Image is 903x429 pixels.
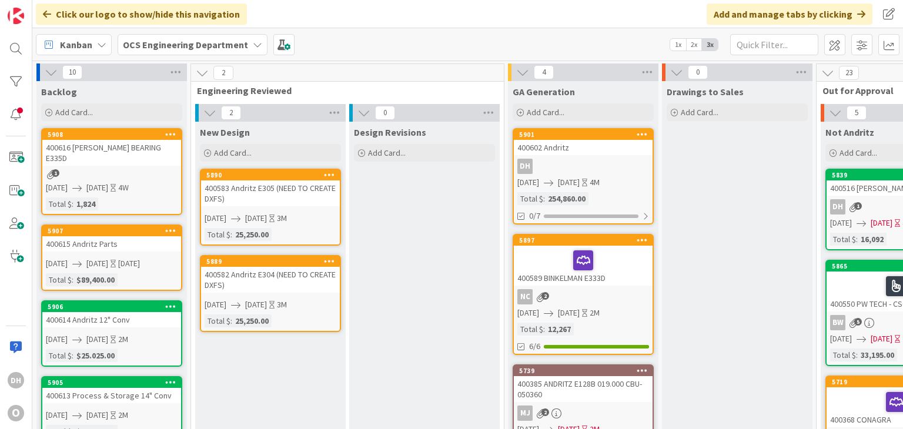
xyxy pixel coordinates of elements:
span: New Design [200,126,250,138]
b: OCS Engineering Department [123,39,248,51]
div: 5901 [514,129,653,140]
div: 5897 [519,236,653,244]
span: [DATE] [245,212,267,224]
span: : [230,228,232,241]
div: 400615 Andritz Parts [42,236,181,252]
span: 2 [541,292,549,300]
div: 33,195.00 [858,348,897,361]
span: : [72,349,73,362]
div: MJ [517,405,533,421]
span: Kanban [60,38,92,52]
span: : [856,348,858,361]
div: 400602 Andritz [514,140,653,155]
div: 2M [118,333,128,346]
span: Add Card... [527,107,564,118]
span: 0 [688,65,708,79]
div: 3M [277,299,287,311]
span: [DATE] [205,299,226,311]
span: [DATE] [86,333,108,346]
span: Add Card... [681,107,718,118]
div: 5908400616 [PERSON_NAME] BEARING E335D [42,129,181,166]
div: Total $ [205,228,230,241]
div: $89,400.00 [73,273,118,286]
div: 5907400615 Andritz Parts [42,226,181,252]
span: 2x [686,39,702,51]
div: 5889 [201,256,340,267]
div: BW [830,315,845,330]
div: 5905 [42,377,181,388]
span: 1x [670,39,686,51]
div: 5908 [48,130,181,139]
span: Backlog [41,86,77,98]
div: Total $ [46,349,72,362]
a: 5907400615 Andritz Parts[DATE][DATE][DATE]Total $:$89,400.00 [41,224,182,291]
span: : [543,192,545,205]
div: 400616 [PERSON_NAME] BEARING E335D [42,140,181,166]
span: [DATE] [830,217,852,229]
div: [DATE] [118,257,140,270]
div: Total $ [830,233,856,246]
span: : [72,273,73,286]
span: [DATE] [245,299,267,311]
div: 1,824 [73,197,98,210]
div: 3M [277,212,287,224]
span: 6/6 [529,340,540,353]
div: 5890 [201,170,340,180]
div: Total $ [46,197,72,210]
span: [DATE] [86,182,108,194]
span: 10 [62,65,82,79]
div: 5906400614 Andritz 12" Conv [42,301,181,327]
div: 5907 [48,227,181,235]
div: Total $ [830,348,856,361]
a: 5908400616 [PERSON_NAME] BEARING E335D[DATE][DATE]4WTotal $:1,824 [41,128,182,215]
div: 5907 [42,226,181,236]
div: 5739400385 ANDRITZ E128B 019.000 CBU- 050360 [514,366,653,402]
span: [DATE] [46,333,68,346]
div: 16,092 [858,233,887,246]
span: 5 [854,318,862,326]
div: Total $ [46,273,72,286]
div: 25,250.00 [232,228,272,241]
div: 5906 [48,303,181,311]
div: NC [514,289,653,304]
div: $25.025.00 [73,349,118,362]
div: O [8,405,24,421]
div: DH [514,159,653,174]
div: 5906 [42,301,181,312]
div: 254,860.00 [545,192,588,205]
div: 5890 [206,171,340,179]
div: 400589 BINKELMAN E333D [514,246,653,286]
div: 400613 Process & Storage 14" Conv [42,388,181,403]
span: 1 [52,169,59,177]
div: 2M [590,307,600,319]
span: [DATE] [86,257,108,270]
a: 5901400602 AndritzDH[DATE][DATE]4MTotal $:254,860.000/7 [513,128,654,224]
span: Add Card... [368,148,406,158]
span: [DATE] [558,307,580,319]
span: Design Revisions [354,126,426,138]
span: Engineering Reviewed [197,85,489,96]
span: Add Card... [55,107,93,118]
div: 5901400602 Andritz [514,129,653,155]
div: MJ [514,405,653,421]
div: 5897400589 BINKELMAN E333D [514,235,653,286]
span: 0/7 [529,210,540,222]
span: 23 [839,66,859,80]
span: 2 [213,66,233,80]
span: Drawings to Sales [667,86,744,98]
div: 400582 Andritz E304 (NEED TO CREATE DXFS) [201,267,340,293]
div: 400614 Andritz 12" Conv [42,312,181,327]
div: NC [517,289,533,304]
span: GA Generation [513,86,575,98]
div: 2M [118,409,128,421]
span: [DATE] [871,217,892,229]
div: 5739 [519,367,653,375]
span: [DATE] [558,176,580,189]
div: 5905 [48,378,181,387]
div: DH [830,199,845,214]
span: : [856,233,858,246]
input: Quick Filter... [730,34,818,55]
span: 4 [534,65,554,79]
div: 5901 [519,130,653,139]
div: DH [517,159,533,174]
